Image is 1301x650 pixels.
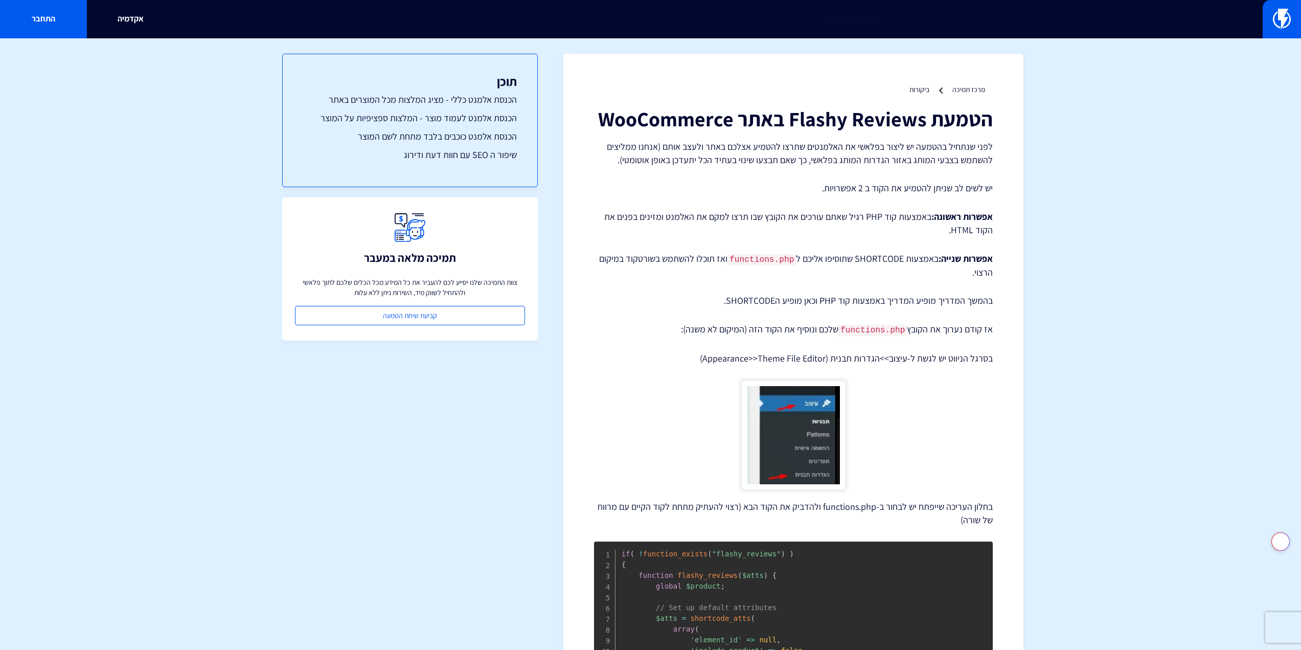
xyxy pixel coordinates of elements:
p: לפני שנתחיל בהטמעה יש ליצור בפלאשי את האלמנטים שתרצו להטמיע אצלכם באתר ולעצב אותם (אנחנו ממליצים ... [594,140,993,166]
code: functions.php [838,325,907,336]
p: צוות התמיכה שלנו יסייע לכם להעביר את כל המידע מכל הכלים שלכם לתוך פלאשי ולהתחיל לשווק מיד, השירות... [295,277,525,298]
span: flashy_reviews [677,571,738,579]
span: // Set up default attributes [656,603,777,612]
p: בהמשך המדריך מופיע המדריך באמצעות קוד PHP וכאן מופיע הSHORTCODE. [594,294,993,307]
span: => [746,636,755,644]
p: אז קודם נערוך את הקובץ שלכם ונוסיף את הקוד הזה (המיקום לא משנה): [594,323,993,337]
a: קביעת שיחת הטמעה [295,306,525,325]
span: { [772,571,777,579]
h3: תמיכה מלאה במעבר [364,252,456,264]
span: $product [686,582,720,590]
span: ( [630,550,634,558]
p: יש לשים לב שניתן להטמיע את הקוד ב 2 אפשרויות. [594,182,993,195]
a: הכנסת אלמנט כוכבים בלבד מתחת לשם המוצר [303,130,517,143]
span: array [673,625,695,633]
span: if [622,550,630,558]
span: , [777,636,781,644]
span: $atts [742,571,764,579]
span: $atts [656,614,677,622]
span: ( [707,550,712,558]
p: באמצעות SHORTCODE שתוסיפו אליכם ל ואז תוכלו להשתמש בשורטקוד במיקום הרצוי. [594,252,993,279]
span: function [638,571,673,579]
span: ( [738,571,742,579]
span: ) [764,571,768,579]
h1: הטמעת Flashy Reviews באתר WooCommerce [594,107,993,130]
span: ) [789,550,793,558]
span: shortcode_atts [691,614,751,622]
p: בחלון העריכה שייפתח יש לבחור ב-functions.php ולהדביק את הקוד הבא (רצוי להעתיק מתחת לקוד הקיים עם ... [594,500,993,526]
a: הכנסת אלמנט לעמוד מוצר - המלצות ספציפיות על המוצר [303,111,517,125]
p: בסרגל הניווט יש לגשת ל-עיצוב>>הגדרות תבנית (Appearance>>Theme File Editor) [594,352,993,365]
span: ( [751,614,755,622]
span: global [656,582,682,590]
strong: אפשרות ראשונה: [931,211,993,222]
code: functions.php [727,254,796,265]
a: ביקורות [909,85,929,94]
a: שיפור ה SEO עם חוות דעת ודירוג [303,148,517,162]
span: null [759,636,777,644]
span: ; [721,582,725,590]
span: ( [695,625,699,633]
span: function_exists [643,550,707,558]
span: ) [781,550,785,558]
a: מרכז תמיכה [952,85,985,94]
span: = [682,614,686,622]
span: "flashy_reviews" [712,550,781,558]
strong: אפשרות שנייה: [939,253,993,264]
input: חיפוש מהיר... [421,8,881,31]
a: הכנסת אלמנט כללי - מציג המלצות מכל המוצרים באתר [303,93,517,106]
span: 'element_id' [691,636,742,644]
span: ! [638,550,643,558]
h3: תוכן [303,75,517,88]
span: { [622,561,626,569]
p: באמצעות קוד PHP רגיל שאתם עורכים את הקובץ שבו תרצו למקם את האלמנט ומזינים בפנים את הקוד HTML. [594,210,993,236]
